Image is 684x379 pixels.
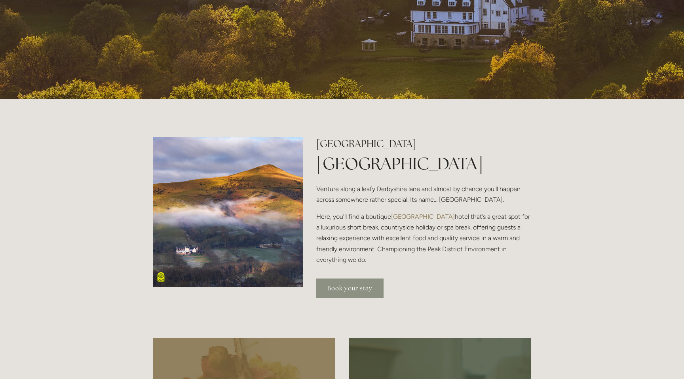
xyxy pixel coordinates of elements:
[316,184,531,205] p: Venture along a leafy Derbyshire lane and almost by chance you'll happen across somewhere rather ...
[391,213,455,220] a: [GEOGRAPHIC_DATA]
[316,152,531,175] h1: [GEOGRAPHIC_DATA]
[316,211,531,265] p: Here, you’ll find a boutique hotel that’s a great spot for a luxurious short break, countryside h...
[316,279,384,298] a: Book your stay
[316,137,531,151] h2: [GEOGRAPHIC_DATA]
